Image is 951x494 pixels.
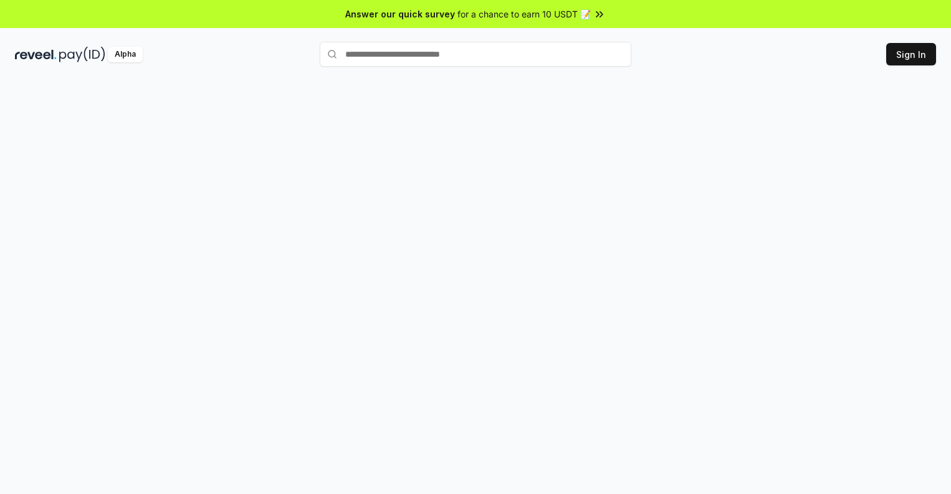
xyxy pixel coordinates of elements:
[108,47,143,62] div: Alpha
[886,43,936,65] button: Sign In
[59,47,105,62] img: pay_id
[15,47,57,62] img: reveel_dark
[457,7,591,21] span: for a chance to earn 10 USDT 📝
[345,7,455,21] span: Answer our quick survey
